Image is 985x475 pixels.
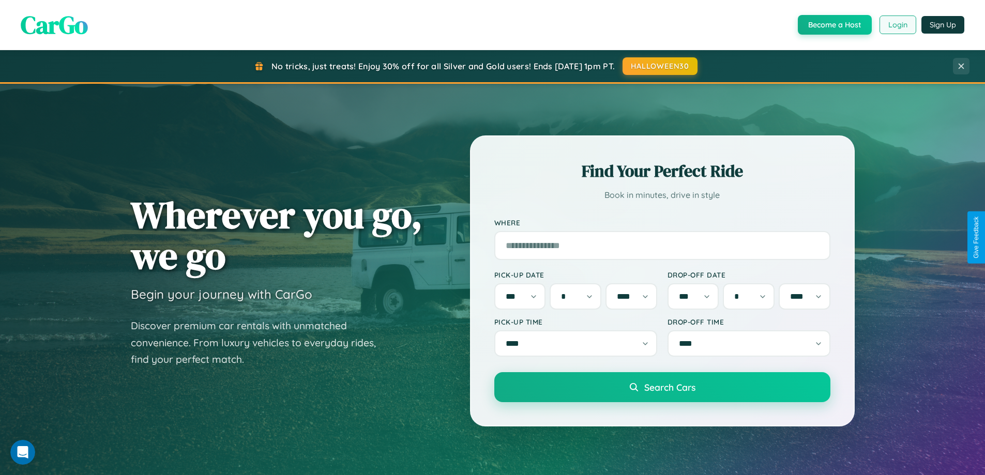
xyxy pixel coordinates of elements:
[623,57,698,75] button: HALLOWEEN30
[10,440,35,465] iframe: Intercom live chat
[21,8,88,42] span: CarGo
[973,217,980,258] div: Give Feedback
[271,61,615,71] span: No tricks, just treats! Enjoy 30% off for all Silver and Gold users! Ends [DATE] 1pm PT.
[668,270,830,279] label: Drop-off Date
[880,16,916,34] button: Login
[644,381,695,393] span: Search Cars
[131,317,389,368] p: Discover premium car rentals with unmatched convenience. From luxury vehicles to everyday rides, ...
[494,270,657,279] label: Pick-up Date
[494,188,830,203] p: Book in minutes, drive in style
[494,317,657,326] label: Pick-up Time
[494,218,830,227] label: Where
[494,160,830,182] h2: Find Your Perfect Ride
[921,16,964,34] button: Sign Up
[798,15,872,35] button: Become a Host
[668,317,830,326] label: Drop-off Time
[131,194,422,276] h1: Wherever you go, we go
[131,286,312,302] h3: Begin your journey with CarGo
[494,372,830,402] button: Search Cars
